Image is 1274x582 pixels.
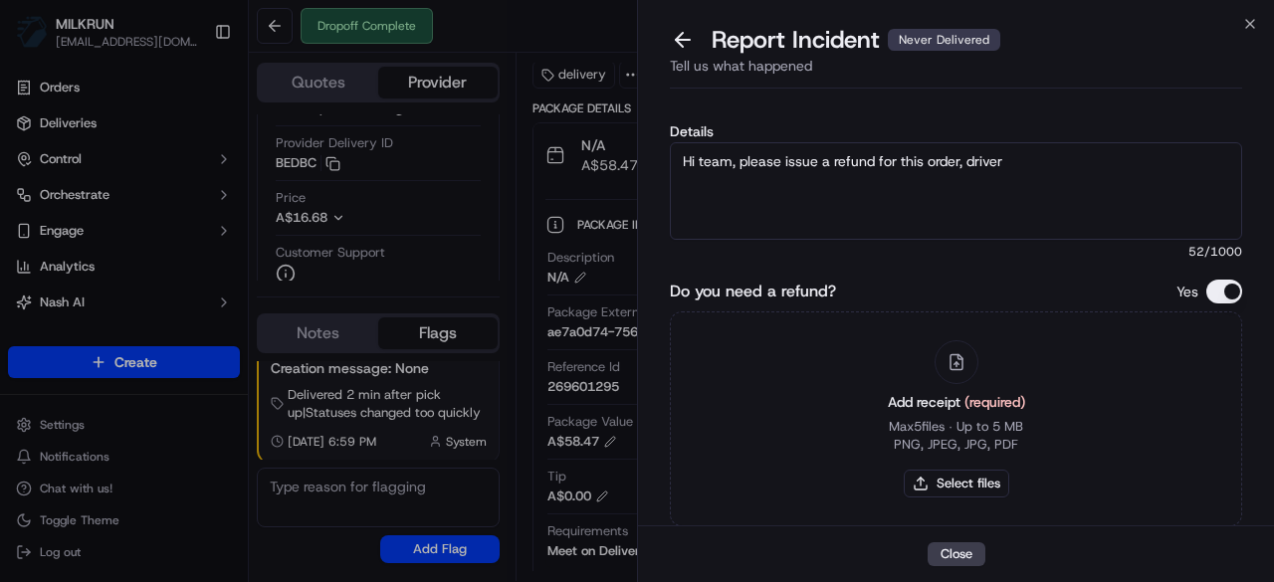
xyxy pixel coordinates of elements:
[888,393,1025,411] span: Add receipt
[1176,282,1198,301] p: Yes
[964,393,1025,411] span: (required)
[670,124,1242,138] label: Details
[670,244,1242,260] span: 52 /1000
[889,418,1023,436] p: Max 5 files ∙ Up to 5 MB
[888,29,1000,51] div: Never Delivered
[670,56,1242,89] div: Tell us what happened
[904,470,1009,497] button: Select files
[928,542,985,566] button: Close
[670,142,1242,240] textarea: Hi team, please issue a refund for this order, drive
[712,24,1000,56] p: Report Incident
[894,436,1018,454] p: PNG, JPEG, JPG, PDF
[670,280,836,303] label: Do you need a refund?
